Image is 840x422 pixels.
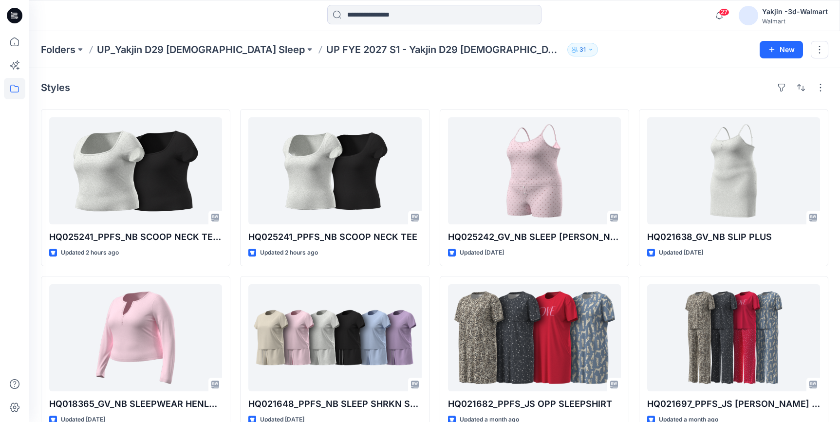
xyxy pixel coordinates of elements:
[762,18,828,25] div: Walmart
[248,117,421,224] a: HQ025241_PPFS_NB SCOOP NECK TEE
[248,284,421,391] a: HQ021648_PPFS_NB SLEEP SHRKN SHORT SET
[719,8,729,16] span: 27
[460,248,504,258] p: Updated [DATE]
[647,230,820,244] p: HQ021638_GV_NB SLIP PLUS
[61,248,119,258] p: Updated 2 hours ago
[326,43,563,56] p: UP FYE 2027 S1 - Yakjin D29 [DEMOGRAPHIC_DATA] Sleepwear
[41,43,75,56] a: Folders
[647,397,820,411] p: HQ021697_PPFS_JS [PERSON_NAME] SET
[49,284,222,391] a: HQ018365_GV_NB SLEEPWEAR HENLEY TOP PLUS
[762,6,828,18] div: Yakjin -3d-Walmart
[739,6,758,25] img: avatar
[760,41,803,58] button: New
[448,117,621,224] a: HQ025242_GV_NB SLEEP CAMI BOXER SET PLUS
[97,43,305,56] a: UP_Yakjin D29 [DEMOGRAPHIC_DATA] Sleep
[49,230,222,244] p: HQ025241_PPFS_NB SCOOP NECK TEE PLUS
[647,284,820,391] a: HQ021697_PPFS_JS OPP PJ SET
[41,82,70,93] h4: Styles
[448,230,621,244] p: HQ025242_GV_NB SLEEP [PERSON_NAME] SET PLUS
[248,397,421,411] p: HQ021648_PPFS_NB SLEEP SHRKN SHORT SET
[647,117,820,224] a: HQ021638_GV_NB SLIP PLUS
[448,397,621,411] p: HQ021682_PPFS_JS OPP SLEEPSHIRT
[260,248,318,258] p: Updated 2 hours ago
[49,397,222,411] p: HQ018365_GV_NB SLEEPWEAR HENLEY TOP PLUS
[567,43,598,56] button: 31
[49,117,222,224] a: HQ025241_PPFS_NB SCOOP NECK TEE PLUS
[579,44,586,55] p: 31
[248,230,421,244] p: HQ025241_PPFS_NB SCOOP NECK TEE
[448,284,621,391] a: HQ021682_PPFS_JS OPP SLEEPSHIRT
[659,248,703,258] p: Updated [DATE]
